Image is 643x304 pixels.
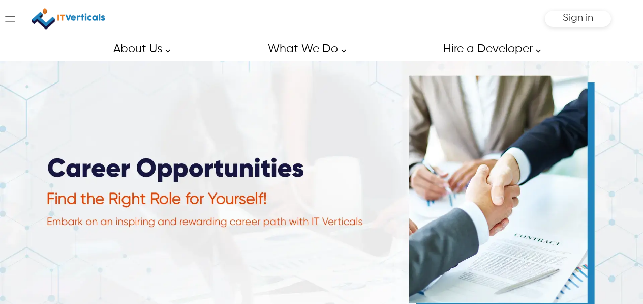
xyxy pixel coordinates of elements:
[563,13,593,23] span: Sign in
[563,16,593,22] a: Sign in
[256,38,352,61] a: What We Do
[32,5,105,33] img: IT Verticals Inc
[432,38,546,61] a: Hire a Developer
[102,38,176,61] a: About Us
